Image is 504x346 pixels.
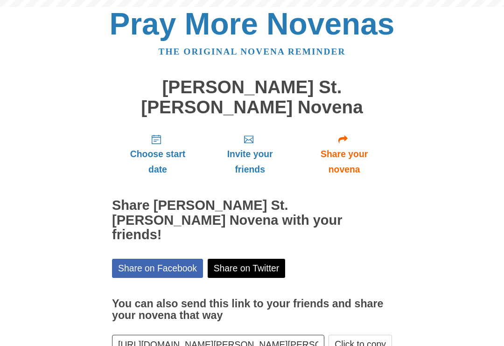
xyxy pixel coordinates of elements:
a: Share your novena [296,126,392,182]
a: Choose start date [112,126,203,182]
span: Share your novena [306,146,383,177]
a: Invite your friends [203,126,296,182]
h2: Share [PERSON_NAME] St. [PERSON_NAME] Novena with your friends! [112,198,392,243]
span: Choose start date [121,146,194,177]
a: Share on Twitter [208,259,286,278]
a: Share on Facebook [112,259,203,278]
a: The original novena reminder [159,47,346,56]
h1: [PERSON_NAME] St. [PERSON_NAME] Novena [112,77,392,117]
span: Invite your friends [213,146,287,177]
h3: You can also send this link to your friends and share your novena that way [112,298,392,322]
a: Pray More Novenas [110,7,395,41]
